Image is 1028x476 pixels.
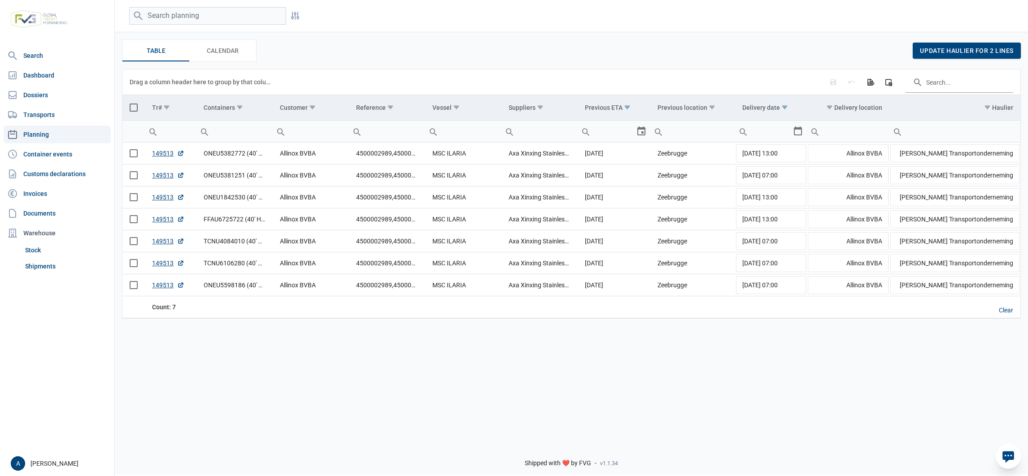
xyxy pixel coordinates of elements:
[130,281,138,289] div: Select row
[992,303,1020,318] div: Clear
[595,459,597,467] span: -
[147,45,166,56] span: Table
[273,230,349,252] td: Allinox BVBA
[807,274,889,296] td: Allinox BVBA
[807,164,889,186] td: Allinox BVBA
[501,252,578,274] td: Axa Xinxing Stainless Steel Co., Ltd.
[650,121,666,142] div: Search box
[356,104,386,111] div: Reference
[145,95,196,121] td: Column Tr#
[425,121,441,142] div: Search box
[152,215,184,224] a: 149513
[636,121,647,142] div: Select
[807,121,889,143] td: Filter cell
[425,164,501,186] td: MSC ILARIA
[130,237,138,245] div: Select row
[273,186,349,208] td: Allinox BVBA
[425,230,501,252] td: MSC ILARIA
[650,208,736,230] td: Zeebrugge
[578,252,650,274] td: [DATE]
[152,104,162,111] div: Tr#
[807,121,823,142] div: Search box
[196,186,273,208] td: ONEU1842530 (40' HQ)
[906,71,1013,93] input: Search in the data grid
[4,224,111,242] div: Warehouse
[889,164,1020,186] td: [PERSON_NAME] Transportonderneming
[742,104,780,111] div: Delivery date
[501,143,578,164] td: Axa Xinxing Stainless Steel Co., Ltd.
[826,104,833,111] span: Show filter options for column 'Delivery location'
[742,194,778,201] span: [DATE] 13:00
[509,104,536,111] div: Suppliers
[130,171,138,179] div: Select row
[196,164,273,186] td: ONEU5381251 (40' HQ)
[578,164,650,186] td: [DATE]
[889,230,1020,252] td: [PERSON_NAME] Transportonderneming
[889,186,1020,208] td: [PERSON_NAME] Transportonderneming
[742,216,778,223] span: [DATE] 13:00
[578,186,650,208] td: [DATE]
[650,164,736,186] td: Zeebrugge
[501,208,578,230] td: Axa Xinxing Stainless Steel Co., Ltd.
[650,121,736,142] input: Filter cell
[273,164,349,186] td: Allinox BVBA
[793,121,803,142] div: Select
[207,45,239,56] span: Calendar
[130,104,138,112] div: Select all
[152,281,184,290] a: 149513
[600,460,618,467] span: v1.1.34
[432,104,452,111] div: Vessel
[889,121,906,142] div: Search box
[349,274,425,296] td: 4500002989,4500002989,4500003006,4500003093,4500002741,4500002791,4500002791,4500002837,450000283...
[273,121,289,142] div: Search box
[11,456,25,471] button: A
[4,125,111,143] a: Planning
[129,7,286,25] input: Search planning
[889,252,1020,274] td: [PERSON_NAME] Transportonderneming
[578,121,636,142] input: Filter cell
[525,459,591,467] span: Shipped with ❤️ by FVG
[453,104,460,111] span: Show filter options for column 'Vessel'
[889,95,1020,121] td: Column Haulier
[807,230,889,252] td: Allinox BVBA
[862,74,878,90] div: Export all data to Excel
[130,75,274,89] div: Drag a column header here to group by that column
[735,95,806,121] td: Column Delivery date
[578,121,650,143] td: Filter cell
[4,86,111,104] a: Dossiers
[501,186,578,208] td: Axa Xinxing Stainless Steel Co., Ltd.
[578,121,594,142] div: Search box
[889,121,1020,142] input: Filter cell
[4,66,111,84] a: Dashboard
[152,303,189,312] div: Tr# Count: 7
[152,171,184,180] a: 149513
[425,274,501,296] td: MSC ILARIA
[984,104,991,111] span: Show filter options for column 'Haulier'
[501,95,578,121] td: Column Suppliers
[152,149,184,158] a: 149513
[624,104,631,111] span: Show filter options for column 'Previous ETA'
[130,193,138,201] div: Select row
[578,208,650,230] td: [DATE]
[196,143,273,164] td: ONEU5382772 (40' HQ)
[650,230,736,252] td: Zeebrugge
[196,274,273,296] td: ONEU5598186 (40' HQ)
[273,274,349,296] td: Allinox BVBA
[880,74,897,90] div: Column Chooser
[273,121,349,142] input: Filter cell
[130,259,138,267] div: Select row
[196,121,273,142] input: Filter cell
[650,121,736,143] td: Filter cell
[709,104,715,111] span: Show filter options for column 'Previous location'
[425,186,501,208] td: MSC ILARIA
[742,238,778,245] span: [DATE] 07:00
[501,121,518,142] div: Search box
[501,164,578,186] td: Axa Xinxing Stainless Steel Co., Ltd.
[280,104,308,111] div: Customer
[22,242,111,258] a: Stock
[273,121,349,143] td: Filter cell
[196,230,273,252] td: TCNU4084010 (40' HQ)
[7,7,71,31] img: FVG - Global freight forwarding
[11,456,109,471] div: [PERSON_NAME]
